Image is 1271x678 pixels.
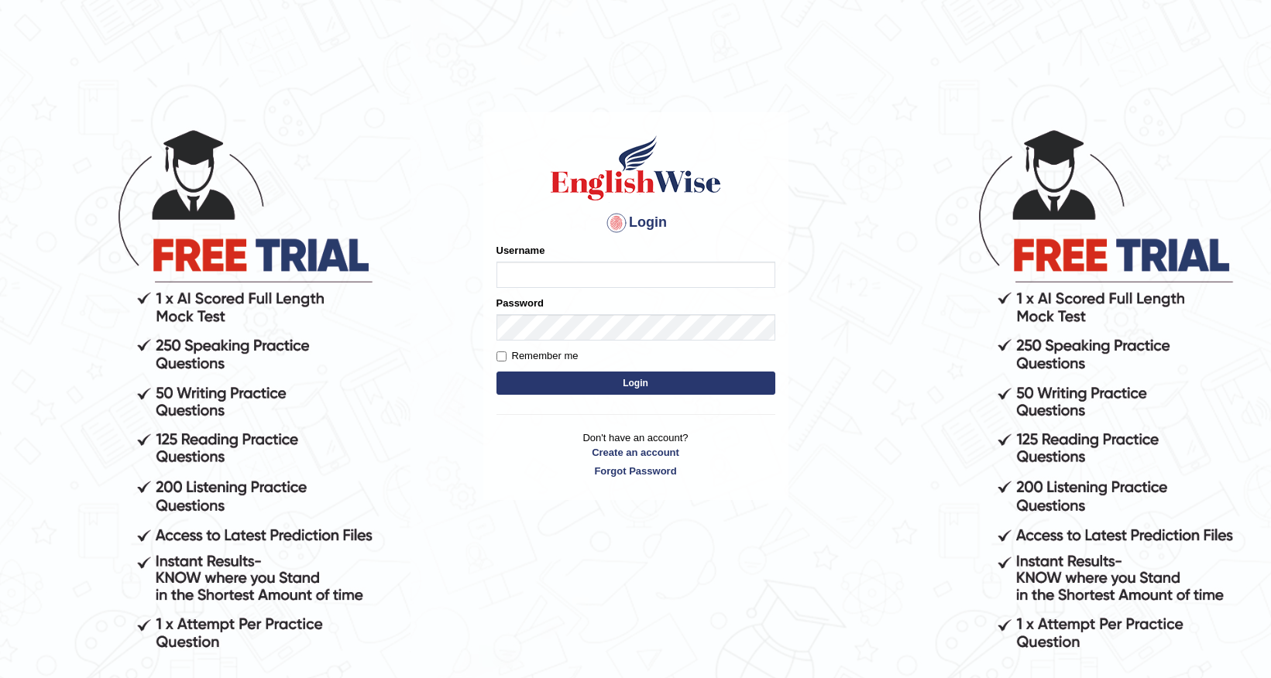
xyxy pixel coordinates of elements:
label: Password [496,296,544,310]
label: Username [496,243,545,258]
img: Logo of English Wise sign in for intelligent practice with AI [548,133,724,203]
h4: Login [496,211,775,235]
a: Forgot Password [496,464,775,478]
button: Login [496,372,775,395]
label: Remember me [496,348,579,364]
input: Remember me [496,351,507,361]
p: Don't have an account? [496,430,775,478]
a: Create an account [496,445,775,460]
